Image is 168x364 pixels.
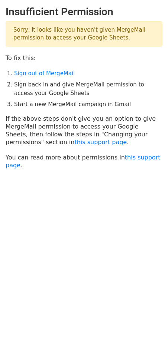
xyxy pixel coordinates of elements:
li: Sign back in and give MergeMail permission to access your Google Sheets [14,80,162,97]
a: Sign out of MergeMail [14,70,75,77]
p: To fix this: [6,54,162,62]
h2: Insufficient Permission [6,6,162,18]
a: this support page [74,139,127,146]
li: Start a new MergeMail campaign in Gmail [14,100,162,109]
p: Sorry, it looks like you haven't given MergeMail permission to access your Google Sheets. [6,21,162,47]
p: If the above steps don't give you an option to give MergeMail permission to access your Google Sh... [6,115,162,146]
p: You can read more about permissions in . [6,153,162,169]
a: this support page [6,154,161,169]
